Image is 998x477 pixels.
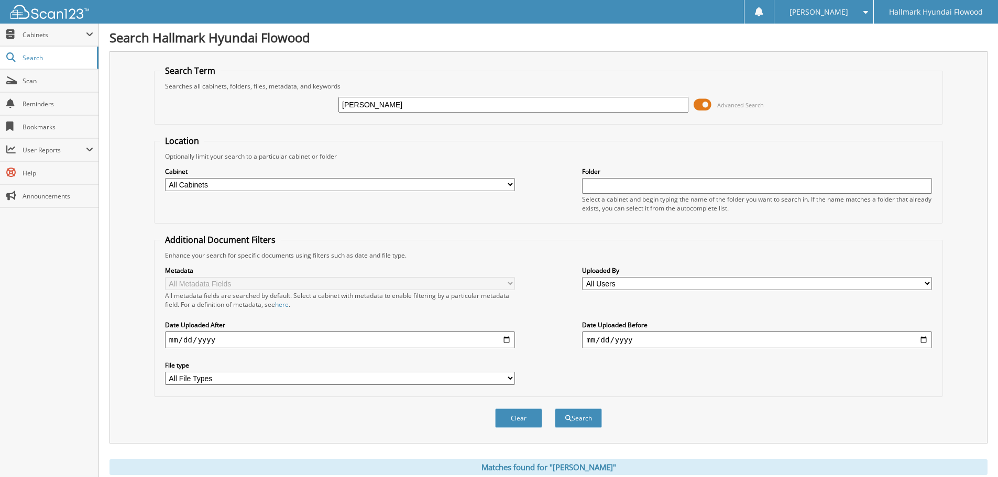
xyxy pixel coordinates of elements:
[165,361,515,370] label: File type
[582,195,932,213] div: Select a cabinet and begin typing the name of the folder you want to search in. If the name match...
[109,29,988,46] h1: Search Hallmark Hyundai Flowood
[165,291,515,309] div: All metadata fields are searched by default. Select a cabinet with metadata to enable filtering b...
[165,167,515,176] label: Cabinet
[23,169,93,178] span: Help
[160,251,937,260] div: Enhance your search for specific documents using filters such as date and file type.
[23,76,93,85] span: Scan
[160,65,221,76] legend: Search Term
[582,167,932,176] label: Folder
[889,9,983,15] span: Hallmark Hyundai Flowood
[160,135,204,147] legend: Location
[23,192,93,201] span: Announcements
[109,459,988,475] div: Matches found for "[PERSON_NAME]"
[23,99,93,108] span: Reminders
[165,331,515,348] input: start
[275,300,289,309] a: here
[789,9,848,15] span: [PERSON_NAME]
[23,123,93,131] span: Bookmarks
[717,101,764,109] span: Advanced Search
[165,320,515,329] label: Date Uploaded After
[165,266,515,275] label: Metadata
[582,320,932,329] label: Date Uploaded Before
[160,234,281,246] legend: Additional Document Filters
[160,82,937,91] div: Searches all cabinets, folders, files, metadata, and keywords
[23,53,92,62] span: Search
[582,266,932,275] label: Uploaded By
[555,408,602,428] button: Search
[23,146,86,154] span: User Reports
[10,5,89,19] img: scan123-logo-white.svg
[946,427,998,477] iframe: Chat Widget
[23,30,86,39] span: Cabinets
[582,331,932,348] input: end
[495,408,542,428] button: Clear
[160,152,937,161] div: Optionally limit your search to a particular cabinet or folder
